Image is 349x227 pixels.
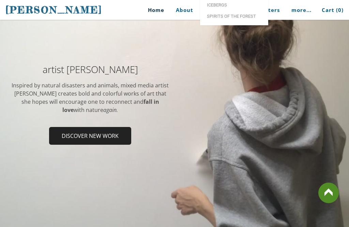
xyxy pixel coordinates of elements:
span: Discover new work [50,128,131,144]
a: About [171,2,198,18]
a: Home [138,2,169,18]
span: 0 [338,6,342,13]
div: Inspired by natural disasters and animals, mixed media artist [PERSON_NAME] ​creates bold and col... [11,81,169,114]
a: [PERSON_NAME] [5,3,102,16]
span: [PERSON_NAME] [5,4,102,16]
a: more... [286,2,317,18]
a: Cart (0) [317,2,344,18]
a: Discover new work [49,127,131,145]
a: Spirits of the Forest [200,11,268,22]
span: Icebergs [207,3,261,7]
a: New [200,2,223,18]
em: again. [103,106,118,114]
span: Spirits of the Forest [207,14,261,18]
h2: artist [PERSON_NAME] [11,65,169,74]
